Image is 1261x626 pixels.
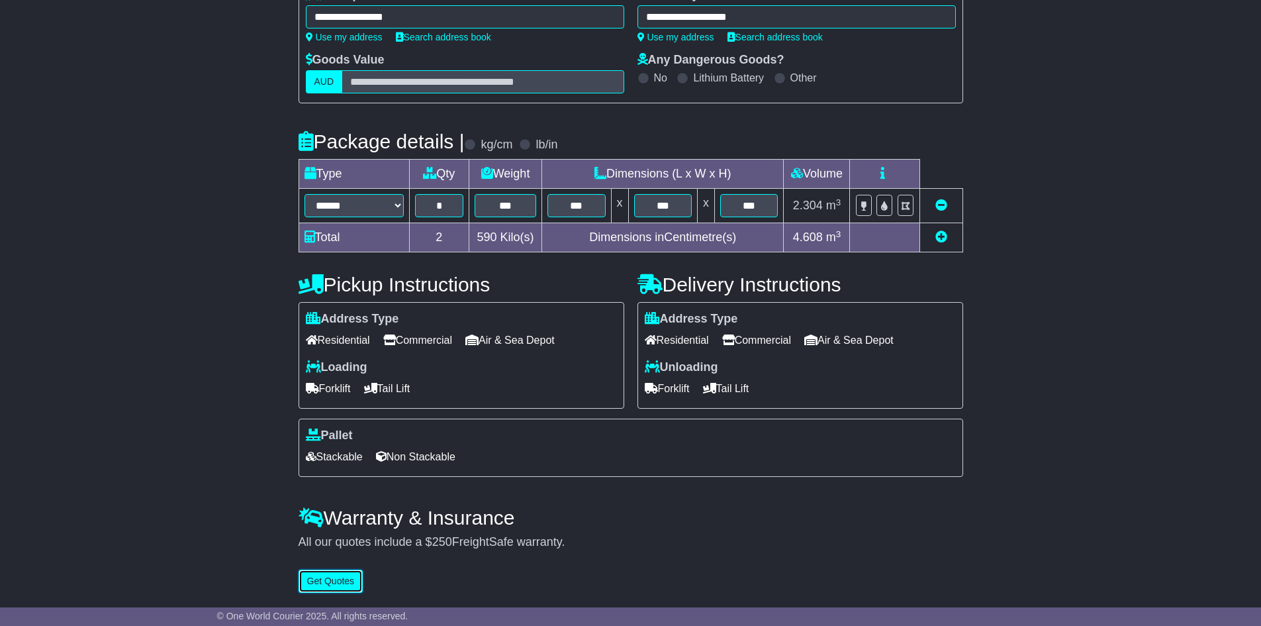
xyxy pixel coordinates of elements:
[536,138,557,152] label: lb/in
[299,507,963,529] h4: Warranty & Insurance
[299,130,465,152] h4: Package details |
[697,189,714,223] td: x
[383,330,452,350] span: Commercial
[645,378,690,399] span: Forklift
[703,378,749,399] span: Tail Lift
[793,231,823,244] span: 4.608
[784,160,850,189] td: Volume
[611,189,628,223] td: x
[299,535,963,550] div: All our quotes include a $ FreightSafe warranty.
[299,570,363,593] button: Get Quotes
[645,312,738,327] label: Address Type
[306,330,370,350] span: Residential
[793,199,823,212] span: 2.304
[306,360,367,375] label: Loading
[306,378,351,399] span: Forklift
[432,535,452,548] span: 250
[299,160,409,189] td: Type
[306,429,353,443] label: Pallet
[299,274,624,295] h4: Pickup Instructions
[409,160,469,189] td: Qty
[637,32,714,42] a: Use my address
[376,446,455,467] span: Non Stackable
[935,199,947,212] a: Remove this item
[637,274,963,295] h4: Delivery Instructions
[217,611,408,621] span: © One World Courier 2025. All rights reserved.
[469,223,542,252] td: Kilo(s)
[409,223,469,252] td: 2
[306,312,399,327] label: Address Type
[477,231,497,244] span: 590
[306,70,343,93] label: AUD
[790,72,817,84] label: Other
[645,330,709,350] span: Residential
[804,330,894,350] span: Air & Sea Depot
[727,32,823,42] a: Search address book
[306,53,385,68] label: Goods Value
[654,72,667,84] label: No
[364,378,410,399] span: Tail Lift
[396,32,491,42] a: Search address book
[306,446,363,467] span: Stackable
[299,223,409,252] td: Total
[637,53,784,68] label: Any Dangerous Goods?
[693,72,764,84] label: Lithium Battery
[935,231,947,244] a: Add new item
[722,330,791,350] span: Commercial
[826,199,841,212] span: m
[826,231,841,244] span: m
[542,160,784,189] td: Dimensions (L x W x H)
[465,330,555,350] span: Air & Sea Depot
[542,223,784,252] td: Dimensions in Centimetre(s)
[836,229,841,239] sup: 3
[481,138,512,152] label: kg/cm
[306,32,383,42] a: Use my address
[645,360,718,375] label: Unloading
[836,197,841,207] sup: 3
[469,160,542,189] td: Weight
